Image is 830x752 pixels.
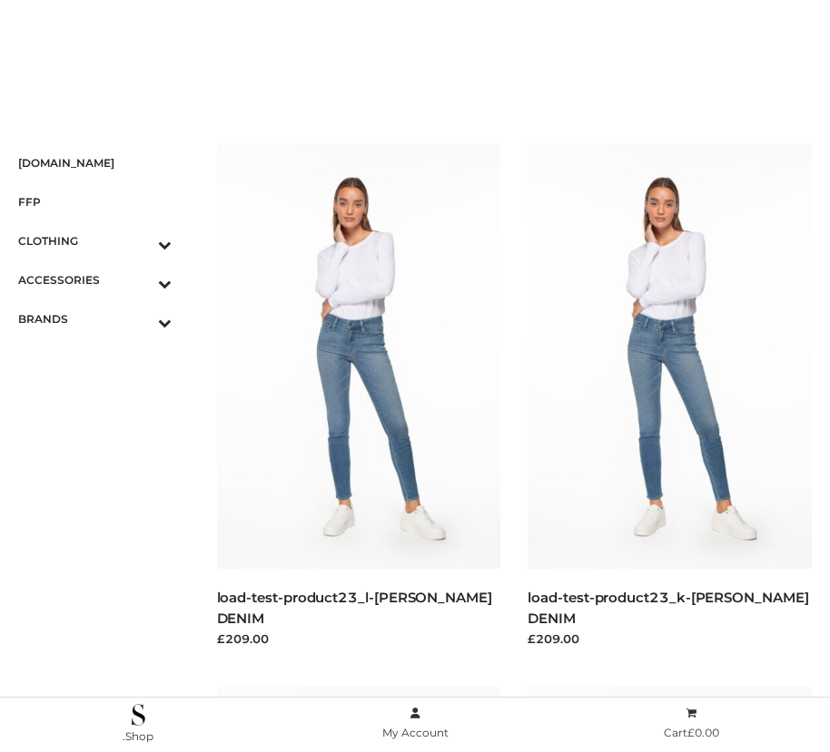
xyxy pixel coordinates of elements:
[18,308,172,329] span: BRANDS
[18,143,172,182] a: [DOMAIN_NAME]
[217,589,492,627] a: load-test-product23_l-[PERSON_NAME] DENIM
[18,221,172,260] a: CLOTHINGToggle Submenu
[553,703,830,744] a: Cart£0.00
[687,726,719,739] bdi: 0.00
[18,152,172,173] span: [DOMAIN_NAME]
[382,726,449,739] span: My Account
[18,191,172,212] span: FFP
[18,260,172,299] a: ACCESSORIESToggle Submenu
[528,630,812,648] div: £209.00
[108,221,172,260] button: Toggle Submenu
[528,589,808,627] a: load-test-product23_k-[PERSON_NAME] DENIM
[277,703,554,744] a: My Account
[18,230,172,251] span: CLOTHING
[123,729,153,743] span: .Shop
[18,299,172,338] a: BRANDSToggle Submenu
[108,260,172,299] button: Toggle Submenu
[217,630,501,648] div: £209.00
[664,726,719,739] span: Cart
[18,182,172,221] a: FFP
[132,704,145,726] img: .Shop
[18,269,172,290] span: ACCESSORIES
[687,726,695,739] span: £
[108,299,172,338] button: Toggle Submenu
